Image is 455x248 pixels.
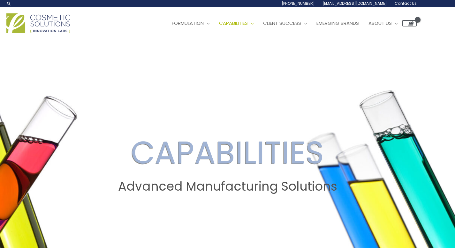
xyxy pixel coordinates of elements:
[172,20,204,26] span: Formulation
[282,1,315,6] span: [PHONE_NUMBER]
[214,14,258,33] a: Capabilities
[258,14,312,33] a: Client Success
[395,1,417,6] span: Contact Us
[6,13,70,33] img: Cosmetic Solutions Logo
[6,1,11,6] a: Search icon link
[322,1,387,6] span: [EMAIL_ADDRESS][DOMAIN_NAME]
[167,14,214,33] a: Formulation
[6,134,449,171] h2: CAPABILITIES
[312,14,364,33] a: Emerging Brands
[316,20,359,26] span: Emerging Brands
[402,20,417,26] a: View Shopping Cart, empty
[364,14,402,33] a: About Us
[368,20,392,26] span: About Us
[219,20,248,26] span: Capabilities
[263,20,301,26] span: Client Success
[162,14,417,33] nav: Site Navigation
[6,179,449,194] h2: Advanced Manufacturing Solutions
